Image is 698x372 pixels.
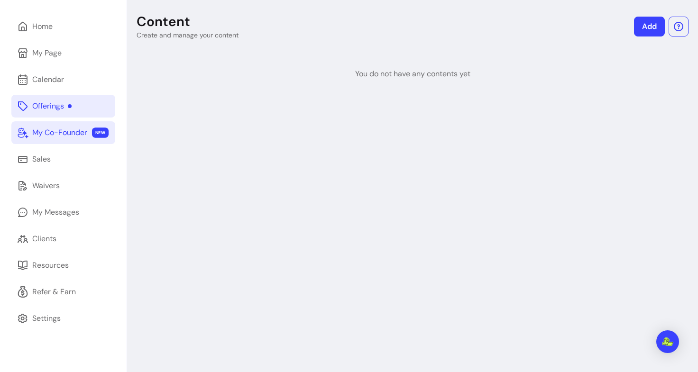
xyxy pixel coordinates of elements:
[11,15,115,38] a: Home
[32,180,60,191] div: Waivers
[32,233,56,245] div: Clients
[32,47,62,59] div: My Page
[11,121,115,144] a: My Co-Founder NEW
[32,100,72,112] div: Offerings
[32,313,61,324] div: Settings
[137,30,239,40] p: Create and manage your content
[11,42,115,64] a: My Page
[32,154,51,165] div: Sales
[32,286,76,298] div: Refer & Earn
[32,21,53,32] div: Home
[137,13,190,30] p: Content
[634,17,665,36] a: Add
[11,254,115,277] a: Resources
[656,330,679,353] div: Open Intercom Messenger
[11,174,115,197] a: Waivers
[11,68,115,91] a: Calendar
[92,127,109,138] span: NEW
[32,207,79,218] div: My Messages
[32,74,64,85] div: Calendar
[11,201,115,224] a: My Messages
[11,307,115,330] a: Settings
[11,95,115,118] a: Offerings
[355,68,470,80] p: You do not have any contents yet
[11,148,115,171] a: Sales
[32,127,87,138] div: My Co-Founder
[11,281,115,303] a: Refer & Earn
[11,227,115,250] a: Clients
[32,260,69,271] div: Resources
